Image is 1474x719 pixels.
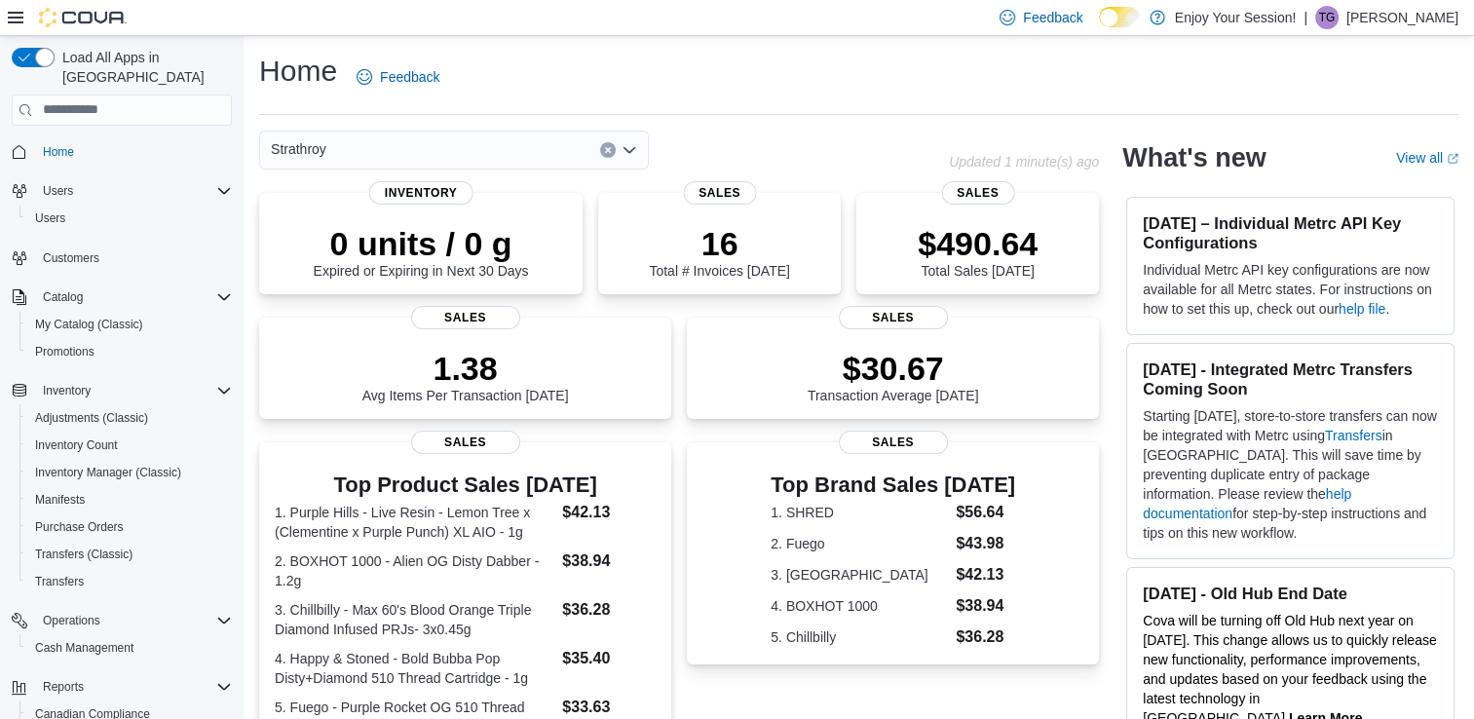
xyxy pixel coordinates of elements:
[649,224,789,279] div: Total # Invoices [DATE]
[35,675,232,699] span: Reports
[275,600,554,639] dt: 3. Chillbilly - Max 60's Blood Orange Triple Diamond Infused PRJs- 3x0.45g
[1099,7,1140,27] input: Dark Mode
[43,383,91,398] span: Inventory
[1143,359,1438,398] h3: [DATE] - Integrated Metrc Transfers Coming Soon
[27,434,232,457] span: Inventory Count
[562,549,656,573] dd: $38.94
[19,432,240,459] button: Inventory Count
[35,465,181,480] span: Inventory Manager (Classic)
[4,607,240,634] button: Operations
[918,224,1038,279] div: Total Sales [DATE]
[1304,6,1307,29] p: |
[956,594,1015,618] dd: $38.94
[275,551,554,590] dt: 2. BOXHOT 1000 - Alien OG Disty Dabber - 1.2g
[683,181,756,205] span: Sales
[35,379,232,402] span: Inventory
[362,349,569,403] div: Avg Items Per Transaction [DATE]
[771,627,948,647] dt: 5. Chillbilly
[1325,428,1382,443] a: Transfers
[411,431,520,454] span: Sales
[39,8,127,27] img: Cova
[27,461,232,484] span: Inventory Manager (Classic)
[19,513,240,541] button: Purchase Orders
[27,488,232,511] span: Manifests
[27,406,232,430] span: Adjustments (Classic)
[27,434,126,457] a: Inventory Count
[27,340,232,363] span: Promotions
[562,647,656,670] dd: $35.40
[19,568,240,595] button: Transfers
[43,144,74,160] span: Home
[1143,260,1438,319] p: Individual Metrc API key configurations are now available for all Metrc states. For instructions ...
[43,289,83,305] span: Catalog
[1143,486,1351,521] a: help documentation
[27,340,102,363] a: Promotions
[35,410,148,426] span: Adjustments (Classic)
[4,137,240,166] button: Home
[27,313,232,336] span: My Catalog (Classic)
[27,636,141,660] a: Cash Management
[43,679,84,695] span: Reports
[35,609,232,632] span: Operations
[941,181,1014,205] span: Sales
[956,625,1015,649] dd: $36.28
[43,183,73,199] span: Users
[649,224,789,263] p: 16
[35,317,143,332] span: My Catalog (Classic)
[19,311,240,338] button: My Catalog (Classic)
[314,224,529,263] p: 0 units / 0 g
[562,501,656,524] dd: $42.13
[1396,150,1458,166] a: View allExternal link
[4,177,240,205] button: Users
[19,634,240,662] button: Cash Management
[275,503,554,542] dt: 1. Purple Hills - Live Resin - Lemon Tree x (Clementine x Purple Punch) XL AIO - 1g
[35,609,108,632] button: Operations
[1447,153,1458,165] svg: External link
[839,431,948,454] span: Sales
[35,140,82,164] a: Home
[1099,27,1100,28] span: Dark Mode
[949,154,1099,170] p: Updated 1 minute(s) ago
[808,349,979,403] div: Transaction Average [DATE]
[27,570,92,593] a: Transfers
[35,547,132,562] span: Transfers (Classic)
[622,142,637,158] button: Open list of options
[808,349,979,388] p: $30.67
[35,179,81,203] button: Users
[839,306,948,329] span: Sales
[956,532,1015,555] dd: $43.98
[35,492,85,508] span: Manifests
[1315,6,1339,29] div: Tyler Gamble
[562,696,656,719] dd: $33.63
[35,675,92,699] button: Reports
[349,57,447,96] a: Feedback
[27,313,151,336] a: My Catalog (Classic)
[918,224,1038,263] p: $490.64
[4,244,240,272] button: Customers
[362,349,569,388] p: 1.38
[35,574,84,589] span: Transfers
[271,137,326,161] span: Strathroy
[956,563,1015,587] dd: $42.13
[35,437,118,453] span: Inventory Count
[4,673,240,700] button: Reports
[1319,6,1336,29] span: TG
[600,142,616,158] button: Clear input
[27,543,140,566] a: Transfers (Classic)
[259,52,337,91] h1: Home
[771,565,948,585] dt: 3. [GEOGRAPHIC_DATA]
[771,473,1015,497] h3: Top Brand Sales [DATE]
[562,598,656,622] dd: $36.28
[4,377,240,404] button: Inventory
[27,515,232,539] span: Purchase Orders
[35,519,124,535] span: Purchase Orders
[1339,301,1385,317] a: help file
[27,461,189,484] a: Inventory Manager (Classic)
[35,640,133,656] span: Cash Management
[411,306,520,329] span: Sales
[27,515,132,539] a: Purchase Orders
[43,613,100,628] span: Operations
[19,486,240,513] button: Manifests
[27,543,232,566] span: Transfers (Classic)
[35,210,65,226] span: Users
